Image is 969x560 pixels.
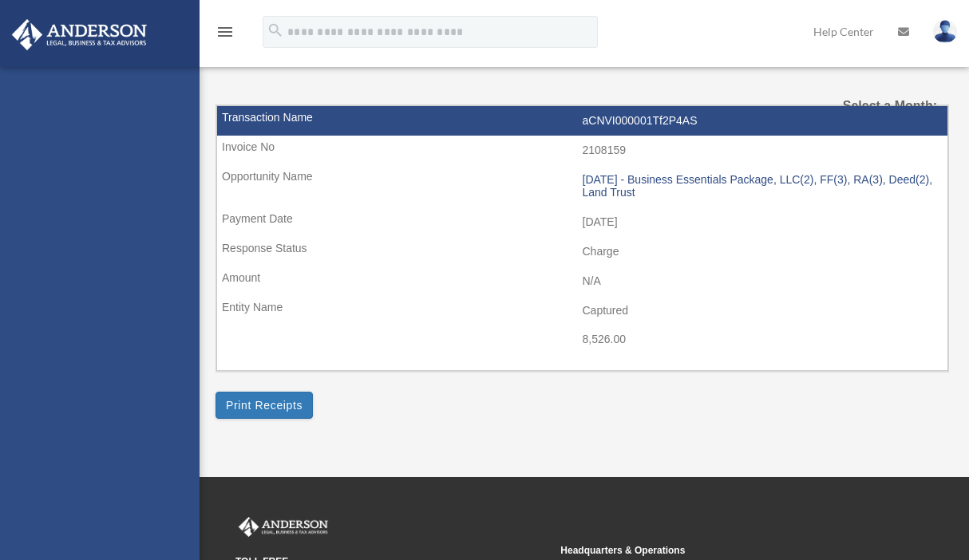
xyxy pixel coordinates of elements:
a: menu [216,28,235,41]
td: N/A [217,266,947,297]
td: Charge [217,237,947,267]
i: menu [216,22,235,41]
img: Anderson Advisors Platinum Portal [7,19,152,50]
img: Anderson Advisors Platinum Portal [235,517,331,538]
img: User Pic [933,20,957,43]
button: Print Receipts [216,392,313,419]
div: [DATE] - Business Essentials Package, LLC(2), FF(3), RA(3), Deed(2), Land Trust [583,173,940,200]
td: [DATE] [217,207,947,238]
td: Captured [217,296,947,326]
label: Select a Month: [839,95,937,117]
i: search [267,22,284,39]
td: aCNVI000001Tf2P4AS [217,106,947,136]
small: Headquarters & Operations [560,542,874,559]
td: 2108159 [217,136,947,166]
td: 8,526.00 [217,325,947,355]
